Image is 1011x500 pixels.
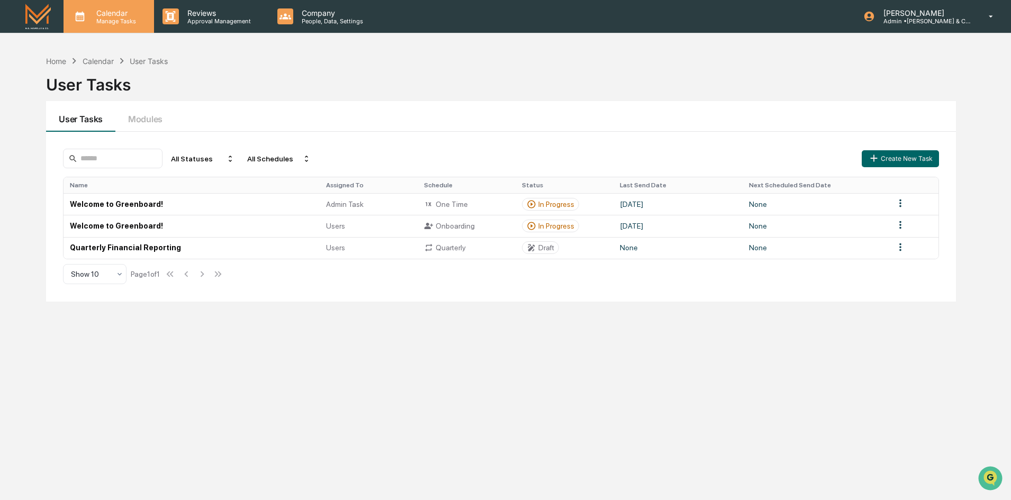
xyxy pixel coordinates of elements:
[516,177,613,193] th: Status
[87,133,131,144] span: Attestations
[88,8,141,17] p: Calendar
[418,177,516,193] th: Schedule
[6,129,73,148] a: 🖐️Preclearance
[46,57,66,66] div: Home
[73,129,136,148] a: 🗄️Attestations
[64,215,319,237] td: Welcome to Greenboard!
[36,81,174,92] div: Start new chat
[424,221,509,231] div: Onboarding
[538,243,554,252] div: Draft
[11,22,193,39] p: How can we help?
[64,237,319,259] td: Quarterly Financial Reporting
[88,17,141,25] p: Manage Tasks
[75,179,128,187] a: Powered byPylon
[130,57,168,66] div: User Tasks
[11,134,19,143] div: 🖐️
[11,154,19,163] div: 🔎
[6,149,71,168] a: 🔎Data Lookup
[862,150,939,167] button: Create New Task
[743,215,888,237] td: None
[115,101,175,132] button: Modules
[46,67,956,94] div: User Tasks
[424,243,509,252] div: Quarterly
[326,243,345,252] span: Users
[743,177,888,193] th: Next Scheduled Send Date
[538,200,574,208] div: In Progress
[46,101,115,132] button: User Tasks
[21,153,67,164] span: Data Lookup
[613,177,743,193] th: Last Send Date
[293,8,368,17] p: Company
[977,465,1006,494] iframe: Open customer support
[613,237,743,259] td: None
[326,200,364,208] span: Admin Task
[25,4,51,29] img: logo
[293,17,368,25] p: People, Data, Settings
[424,199,509,209] div: One Time
[64,193,319,215] td: Welcome to Greenboard!
[179,17,256,25] p: Approval Management
[613,215,743,237] td: [DATE]
[36,92,134,100] div: We're available if you need us!
[64,177,319,193] th: Name
[105,179,128,187] span: Pylon
[743,193,888,215] td: None
[131,270,160,278] div: Page 1 of 1
[613,193,743,215] td: [DATE]
[11,81,30,100] img: 1746055101610-c473b297-6a78-478c-a979-82029cc54cd1
[743,237,888,259] td: None
[83,57,114,66] div: Calendar
[21,133,68,144] span: Preclearance
[326,222,345,230] span: Users
[320,177,418,193] th: Assigned To
[538,222,574,230] div: In Progress
[77,134,85,143] div: 🗄️
[167,150,239,167] div: All Statuses
[180,84,193,97] button: Start new chat
[243,150,315,167] div: All Schedules
[179,8,256,17] p: Reviews
[875,17,973,25] p: Admin • [PERSON_NAME] & Co. - BD
[875,8,973,17] p: [PERSON_NAME]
